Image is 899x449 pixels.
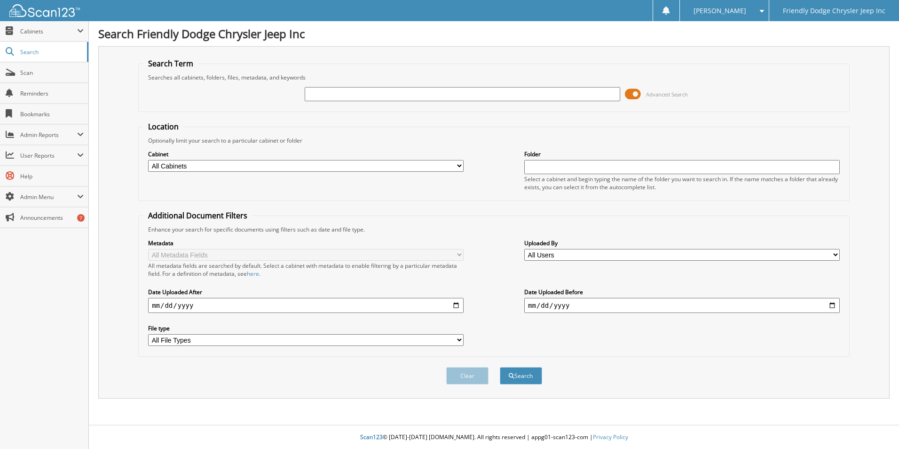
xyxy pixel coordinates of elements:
[143,58,198,69] legend: Search Term
[524,288,840,296] label: Date Uploaded Before
[77,214,85,222] div: 7
[143,121,183,132] legend: Location
[148,298,464,313] input: start
[20,69,84,77] span: Scan
[148,239,464,247] label: Metadata
[524,150,840,158] label: Folder
[20,152,77,160] span: User Reports
[148,288,464,296] label: Date Uploaded After
[247,270,259,278] a: here
[143,136,844,144] div: Optionally limit your search to a particular cabinet or folder
[148,324,464,332] label: File type
[98,26,890,41] h1: Search Friendly Dodge Chrysler Jeep Inc
[20,214,84,222] span: Announcements
[360,433,383,441] span: Scan123
[783,8,885,14] span: Friendly Dodge Chrysler Jeep Inc
[593,433,628,441] a: Privacy Policy
[500,367,542,385] button: Search
[20,193,77,201] span: Admin Menu
[524,298,840,313] input: end
[20,27,77,35] span: Cabinets
[148,262,464,278] div: All metadata fields are searched by default. Select a cabinet with metadata to enable filtering b...
[20,110,84,118] span: Bookmarks
[89,426,899,449] div: © [DATE]-[DATE] [DOMAIN_NAME]. All rights reserved | appg01-scan123-com |
[20,89,84,97] span: Reminders
[148,150,464,158] label: Cabinet
[143,73,844,81] div: Searches all cabinets, folders, files, metadata, and keywords
[20,131,77,139] span: Admin Reports
[143,210,252,221] legend: Additional Document Filters
[524,239,840,247] label: Uploaded By
[9,4,80,17] img: scan123-logo-white.svg
[20,172,84,180] span: Help
[524,175,840,191] div: Select a cabinet and begin typing the name of the folder you want to search in. If the name match...
[20,48,82,56] span: Search
[646,91,688,98] span: Advanced Search
[694,8,746,14] span: [PERSON_NAME]
[143,225,844,233] div: Enhance your search for specific documents using filters such as date and file type.
[446,367,489,385] button: Clear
